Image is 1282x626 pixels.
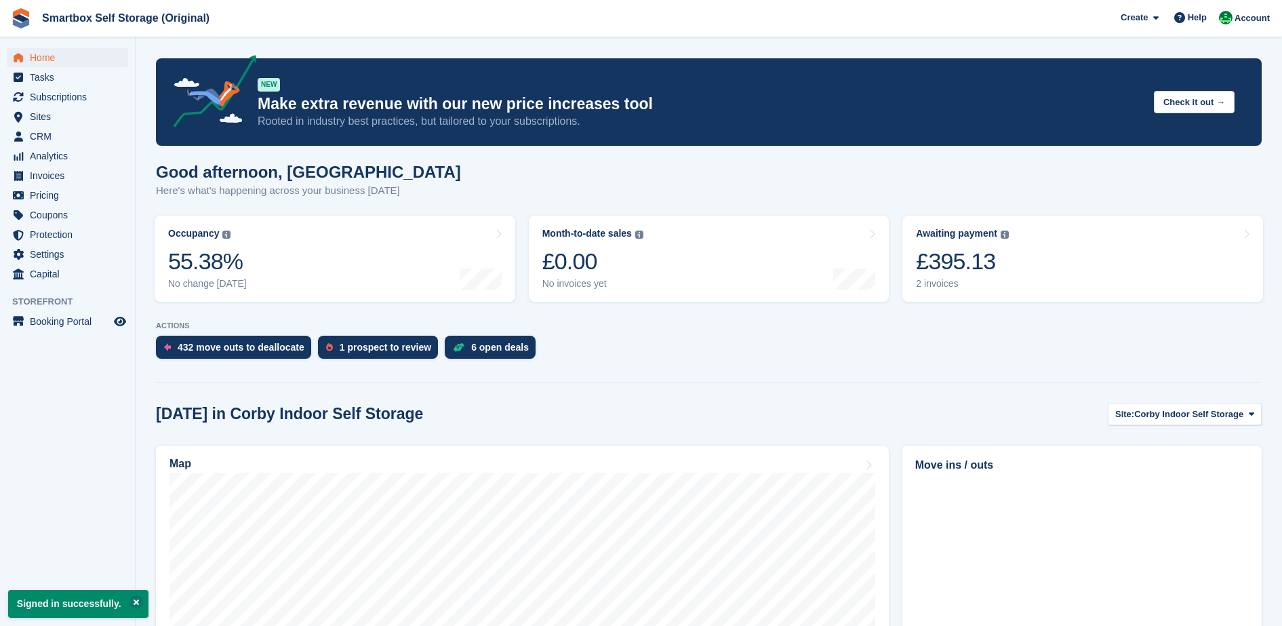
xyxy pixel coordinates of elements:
[169,458,191,470] h2: Map
[37,7,215,29] a: Smartbox Self Storage (Original)
[7,245,128,264] a: menu
[112,313,128,330] a: Preview store
[1154,91,1235,113] button: Check it out →
[168,278,247,290] div: No change [DATE]
[30,186,111,205] span: Pricing
[258,78,280,92] div: NEW
[30,225,111,244] span: Protection
[156,321,1262,330] p: ACTIONS
[7,265,128,283] a: menu
[30,265,111,283] span: Capital
[30,146,111,165] span: Analytics
[916,248,1009,275] div: £395.13
[30,107,111,126] span: Sites
[7,146,128,165] a: menu
[471,342,529,353] div: 6 open deals
[12,295,135,309] span: Storefront
[1134,408,1243,421] span: Corby Indoor Self Storage
[8,590,148,618] p: Signed in successfully.
[7,186,128,205] a: menu
[635,231,643,239] img: icon-info-grey-7440780725fd019a000dd9b08b2336e03edf1995a4989e88bcd33f0948082b44.svg
[156,336,318,366] a: 432 move outs to deallocate
[1115,408,1134,421] span: Site:
[156,163,461,181] h1: Good afternoon, [GEOGRAPHIC_DATA]
[1235,12,1270,25] span: Account
[168,228,219,239] div: Occupancy
[916,228,997,239] div: Awaiting payment
[30,68,111,87] span: Tasks
[453,343,464,352] img: deal-1b604bf984904fb50ccaf53a9ad4b4a5d6e5aea283cecdc64d6e3604feb123c2.svg
[30,87,111,106] span: Subscriptions
[7,225,128,244] a: menu
[156,405,423,423] h2: [DATE] in Corby Indoor Self Storage
[1219,11,1233,24] img: Kayleigh Devlin
[326,343,333,351] img: prospect-51fa495bee0391a8d652442698ab0144808aea92771e9ea1ae160a38d050c398.svg
[164,343,171,351] img: move_outs_to_deallocate_icon-f764333ba52eb49d3ac5e1228854f67142a1ed5810a6f6cc68b1a99e826820c5.svg
[156,183,461,199] p: Here's what's happening across your business [DATE]
[1001,231,1009,239] img: icon-info-grey-7440780725fd019a000dd9b08b2336e03edf1995a4989e88bcd33f0948082b44.svg
[11,8,31,28] img: stora-icon-8386f47178a22dfd0bd8f6a31ec36ba5ce8667c1dd55bd0f319d3a0aa187defe.svg
[30,48,111,67] span: Home
[258,94,1143,114] p: Make extra revenue with our new price increases tool
[168,248,247,275] div: 55.38%
[1188,11,1207,24] span: Help
[222,231,231,239] img: icon-info-grey-7440780725fd019a000dd9b08b2336e03edf1995a4989e88bcd33f0948082b44.svg
[155,216,515,302] a: Occupancy 55.38% No change [DATE]
[7,107,128,126] a: menu
[178,342,304,353] div: 432 move outs to deallocate
[1121,11,1148,24] span: Create
[7,166,128,185] a: menu
[30,127,111,146] span: CRM
[7,68,128,87] a: menu
[915,457,1249,473] h2: Move ins / outs
[7,312,128,331] a: menu
[162,55,257,132] img: price-adjustments-announcement-icon-8257ccfd72463d97f412b2fc003d46551f7dbcb40ab6d574587a9cd5c0d94...
[1108,403,1262,425] button: Site: Corby Indoor Self Storage
[318,336,445,366] a: 1 prospect to review
[340,342,431,353] div: 1 prospect to review
[902,216,1263,302] a: Awaiting payment £395.13 2 invoices
[916,278,1009,290] div: 2 invoices
[7,127,128,146] a: menu
[542,278,643,290] div: No invoices yet
[30,166,111,185] span: Invoices
[542,228,632,239] div: Month-to-date sales
[30,206,111,224] span: Coupons
[7,87,128,106] a: menu
[30,245,111,264] span: Settings
[542,248,643,275] div: £0.00
[445,336,542,366] a: 6 open deals
[7,48,128,67] a: menu
[258,114,1143,129] p: Rooted in industry best practices, but tailored to your subscriptions.
[30,312,111,331] span: Booking Portal
[529,216,889,302] a: Month-to-date sales £0.00 No invoices yet
[7,206,128,224] a: menu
